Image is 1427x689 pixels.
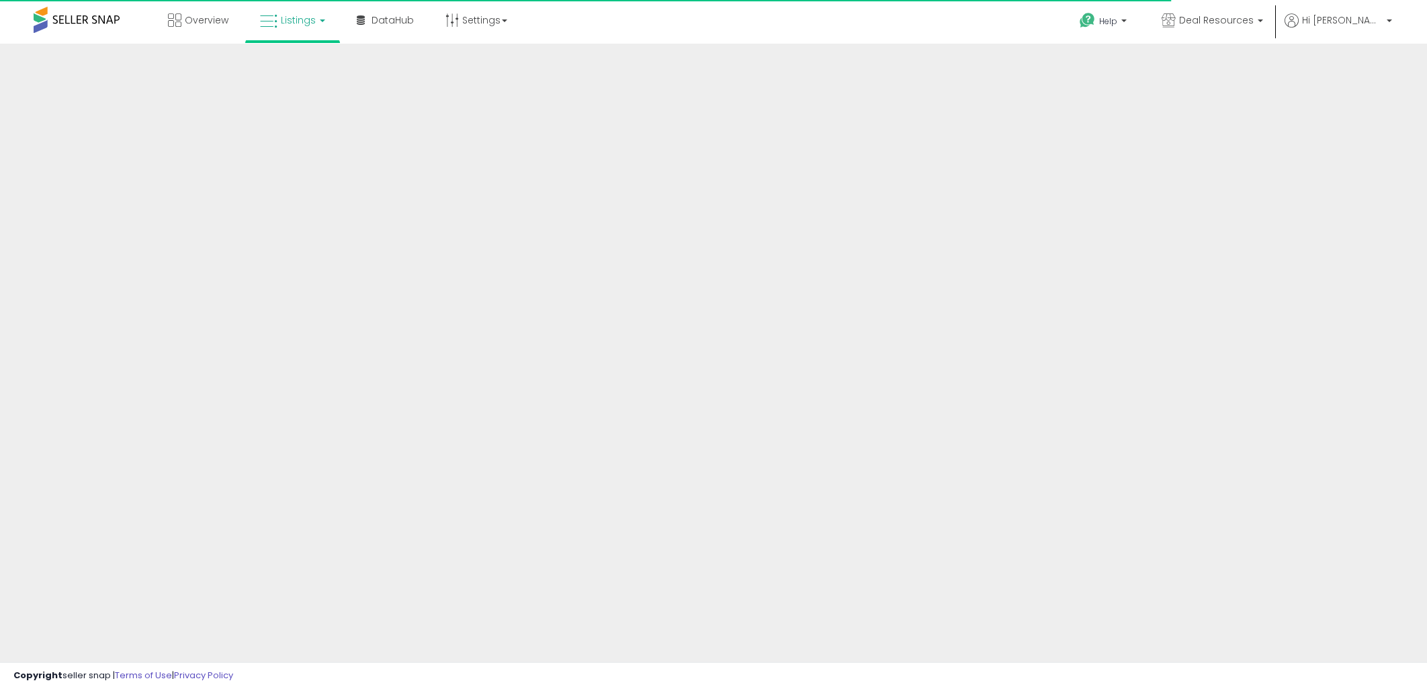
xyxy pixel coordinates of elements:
span: Deal Resources [1179,13,1254,27]
span: Overview [185,13,228,27]
a: Hi [PERSON_NAME] [1285,13,1392,44]
a: Help [1069,2,1140,44]
i: Get Help [1079,12,1096,29]
span: DataHub [372,13,414,27]
span: Listings [281,13,316,27]
span: Hi [PERSON_NAME] [1302,13,1383,27]
span: Help [1099,15,1117,27]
